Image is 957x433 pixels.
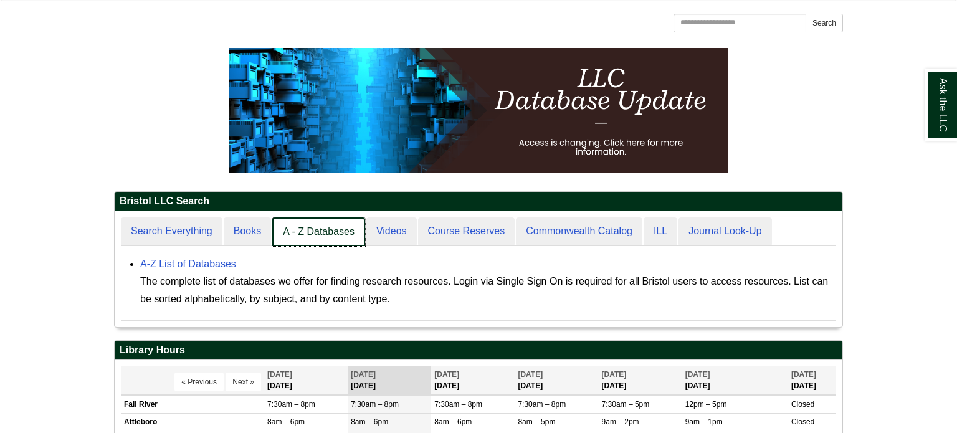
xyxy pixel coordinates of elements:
[121,396,264,413] td: Fall River
[431,366,515,394] th: [DATE]
[418,217,515,245] a: Course Reserves
[806,14,843,32] button: Search
[140,259,236,269] a: A-Z List of Databases
[115,341,842,360] h2: Library Hours
[678,217,771,245] a: Journal Look-Up
[644,217,677,245] a: ILL
[602,417,639,426] span: 9am – 2pm
[599,366,682,394] th: [DATE]
[267,417,305,426] span: 8am – 6pm
[791,417,814,426] span: Closed
[434,417,472,426] span: 8am – 6pm
[791,400,814,409] span: Closed
[351,400,399,409] span: 7:30am – 8pm
[351,417,388,426] span: 8am – 6pm
[518,370,543,379] span: [DATE]
[602,370,627,379] span: [DATE]
[434,370,459,379] span: [DATE]
[264,366,348,394] th: [DATE]
[229,48,728,173] img: HTML tutorial
[685,417,723,426] span: 9am – 1pm
[682,366,788,394] th: [DATE]
[121,217,222,245] a: Search Everything
[434,400,482,409] span: 7:30am – 8pm
[174,373,224,391] button: « Previous
[267,400,315,409] span: 7:30am – 8pm
[140,273,829,308] div: The complete list of databases we offer for finding research resources. Login via Single Sign On ...
[366,217,417,245] a: Videos
[788,366,836,394] th: [DATE]
[121,413,264,431] td: Attleboro
[516,217,642,245] a: Commonwealth Catalog
[224,217,271,245] a: Books
[685,370,710,379] span: [DATE]
[267,370,292,379] span: [DATE]
[515,366,598,394] th: [DATE]
[791,370,816,379] span: [DATE]
[348,366,431,394] th: [DATE]
[272,217,365,247] a: A - Z Databases
[685,400,727,409] span: 12pm – 5pm
[602,400,650,409] span: 7:30am – 5pm
[226,373,261,391] button: Next »
[351,370,376,379] span: [DATE]
[518,417,555,426] span: 8am – 5pm
[115,192,842,211] h2: Bristol LLC Search
[518,400,566,409] span: 7:30am – 8pm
